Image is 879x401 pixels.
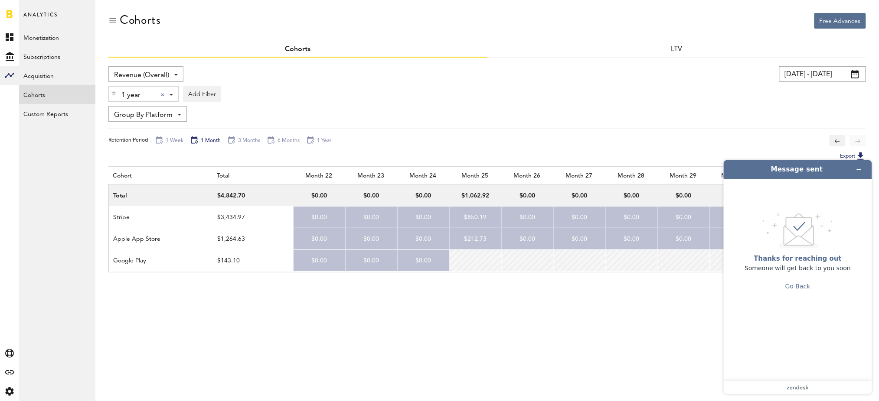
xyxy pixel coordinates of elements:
span: Month 26 [513,173,540,179]
div: $0.00 [506,211,549,224]
div: 1 Year [306,136,331,146]
div: $0.00 [402,211,445,224]
div: Clear [161,93,164,97]
div: $0.00 [350,254,393,267]
div: $0.00 [298,189,341,202]
div: $0.00 [350,211,393,224]
span: total [217,173,229,179]
div: Retention Period [108,137,148,144]
div: 3 Months [227,136,260,146]
span: Month 29 [670,173,696,179]
div: $0.00 [506,233,549,246]
div: Total [113,189,208,202]
div: $0.00 [402,189,445,202]
div: $143.10 [217,254,289,267]
button: Add Filter [183,86,221,102]
div: $0.00 [350,233,393,246]
div: $0.00 [506,189,549,202]
span: Month 24 [409,173,436,179]
div: Apple App Store [113,233,208,245]
div: Delete [109,87,118,101]
a: LTV [671,46,682,53]
a: Acquisition [19,66,95,85]
div: Google Play [113,254,208,267]
span: Analytics [23,10,58,28]
div: $0.00 [298,254,341,267]
div: 1 Month [190,136,221,146]
span: Month 25 [461,173,488,179]
span: Month 22 [305,173,332,179]
div: $0.00 [714,233,757,246]
div: Stripe [113,211,208,223]
span: Group By Platform [114,108,173,123]
img: arrow-long-right.svg [856,139,860,143]
div: $0.00 [610,189,653,202]
div: $3,434.97 [217,211,289,223]
span: cohort [113,173,132,179]
span: Support [17,6,49,14]
span: Month 28 [618,173,644,179]
iframe: Find more information here [717,153,879,401]
div: $0.00 [558,211,601,224]
div: $0.00 [610,233,653,246]
div: $1,264.63 [217,233,289,245]
div: $0.00 [714,211,757,224]
div: $212.73 [454,233,497,246]
div: $0.00 [298,233,341,246]
div: $0.00 [558,233,601,246]
div: $0.00 [298,211,341,224]
button: Export [838,151,866,162]
div: Cohorts [120,13,161,27]
a: Cohorts [19,85,95,104]
div: $0.00 [714,189,757,202]
img: Export [856,151,866,161]
div: $0.00 [662,233,705,246]
span: Month 23 [357,173,384,179]
a: Subscriptions [19,47,95,66]
div: 6 Months [267,136,300,146]
img: arrow-long-left.svg [835,139,840,143]
span: 1 year [121,88,154,103]
div: $4,842.70 [217,189,289,202]
div: $0.00 [610,211,653,224]
div: $0.00 [350,189,393,202]
button: Free Advances [814,13,866,29]
div: $0.00 [662,189,705,202]
span: Revenue (Overall) [114,68,169,83]
div: $0.00 [402,254,445,267]
div: $850.19 [454,211,497,224]
span: Month 27 [565,173,592,179]
a: Cohorts [285,46,310,53]
a: Monetization [19,28,95,47]
div: $1,062.92 [454,189,497,202]
div: $0.00 [662,211,705,224]
div: $0.00 [402,233,445,246]
a: Custom Reports [19,104,95,123]
div: 1 Week [155,136,183,146]
img: trash_awesome_blue.svg [111,91,116,97]
div: $0.00 [558,189,601,202]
